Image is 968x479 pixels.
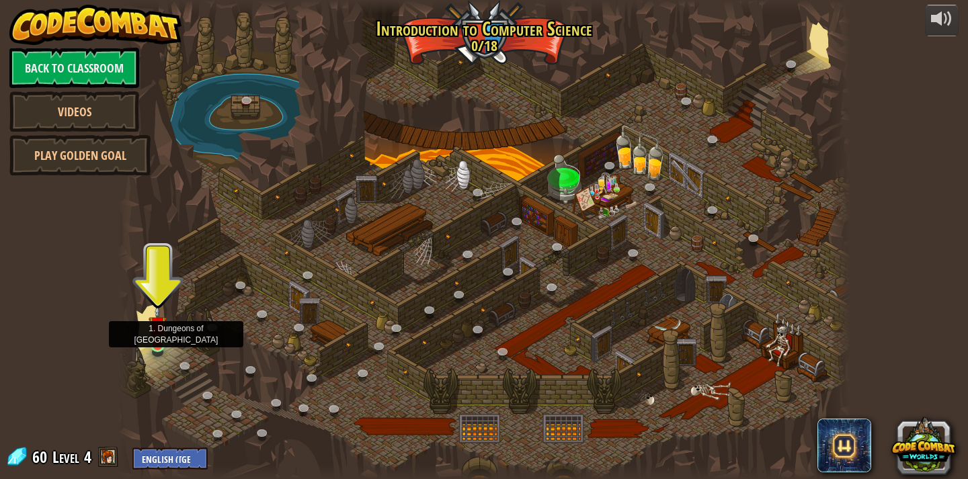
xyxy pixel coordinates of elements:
[32,446,51,468] span: 60
[9,135,151,175] a: Play Golden Goal
[9,5,182,45] img: CodeCombat - Learn how to code by playing a game
[925,5,959,36] button: Adjust volume
[52,446,79,468] span: Level
[84,446,91,468] span: 4
[9,91,139,132] a: Videos
[9,48,139,88] a: Back to Classroom
[149,304,167,346] img: level-banner-unstarted.png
